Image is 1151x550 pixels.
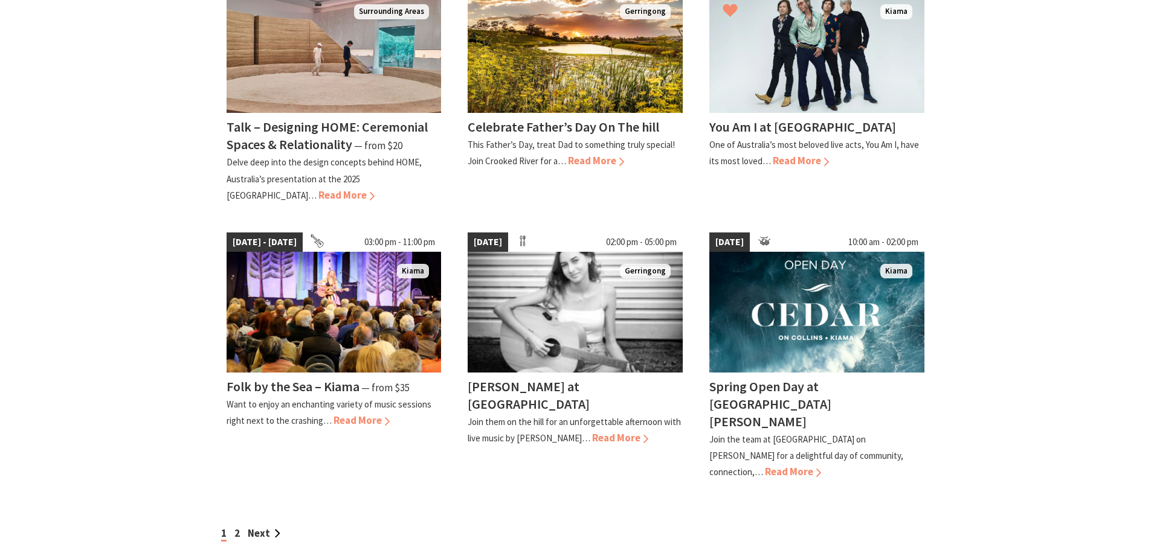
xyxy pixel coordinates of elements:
[468,252,683,373] img: Tayah Larsen
[361,381,410,394] span: ⁠— from $35
[318,188,375,202] span: Read More
[468,118,659,135] h4: Celebrate Father’s Day On The hill
[354,139,402,152] span: ⁠— from $20
[773,154,829,167] span: Read More
[709,232,924,481] a: [DATE] 10:00 am - 02:00 pm Kiama Spring Open Day at [GEOGRAPHIC_DATA][PERSON_NAME] Join the team ...
[620,4,671,19] span: Gerringong
[842,232,924,252] span: 10:00 am - 02:00 pm
[227,398,431,426] p: Want to enjoy an enchanting variety of music sessions right next to the crashing…
[709,378,831,430] h4: Spring Open Day at [GEOGRAPHIC_DATA][PERSON_NAME]
[880,4,912,19] span: Kiama
[468,232,683,481] a: [DATE] 02:00 pm - 05:00 pm Tayah Larsen Gerringong [PERSON_NAME] at [GEOGRAPHIC_DATA] Join them o...
[354,4,429,19] span: Surrounding Areas
[334,414,390,427] span: Read More
[709,433,903,478] p: Join the team at [GEOGRAPHIC_DATA] on [PERSON_NAME] for a delightful day of community, connection,…
[880,264,912,279] span: Kiama
[765,465,821,478] span: Read More
[468,378,590,412] h4: [PERSON_NAME] at [GEOGRAPHIC_DATA]
[227,252,442,373] img: Folk by the Sea - Showground Pavilion
[468,416,681,444] p: Join them on the hill for an unforgettable afternoon with live music by [PERSON_NAME]…
[397,264,429,279] span: Kiama
[709,232,750,252] span: [DATE]
[227,232,442,481] a: [DATE] - [DATE] 03:00 pm - 11:00 pm Folk by the Sea - Showground Pavilion Kiama Folk by the Sea –...
[221,526,227,542] span: 1
[358,232,441,252] span: 03:00 pm - 11:00 pm
[592,431,648,444] span: Read More
[620,264,671,279] span: Gerringong
[468,232,508,252] span: [DATE]
[568,154,624,167] span: Read More
[227,232,303,252] span: [DATE] - [DATE]
[600,232,683,252] span: 02:00 pm - 05:00 pm
[227,378,359,395] h4: Folk by the Sea – Kiama
[234,526,240,540] a: 2
[709,139,919,167] p: One of Australia’s most beloved live acts, You Am I, have its most loved…
[468,139,675,167] p: This Father’s Day, treat Dad to something truly special! Join Crooked River for a…
[248,526,280,540] a: Next
[227,156,422,200] p: Delve deep into the design concepts behind HOME, Australia’s presentation at the 2025 [GEOGRAPHIC...
[709,118,896,135] h4: You Am I at [GEOGRAPHIC_DATA]
[227,118,428,153] h4: Talk – Designing HOME: Ceremonial Spaces & Relationality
